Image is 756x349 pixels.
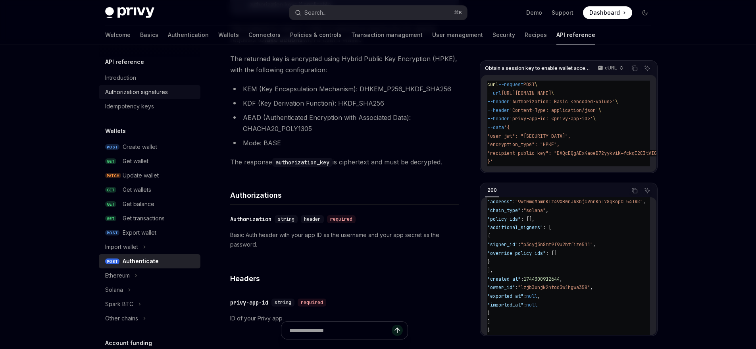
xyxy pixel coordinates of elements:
[140,25,158,44] a: Basics
[105,230,119,236] span: POST
[123,256,159,266] div: Authenticate
[487,233,490,239] span: {
[99,226,200,240] a: POSTExport wallet
[105,102,154,111] div: Idempotency keys
[304,8,327,17] div: Search...
[525,25,547,44] a: Recipes
[487,319,490,325] span: ]
[230,112,459,134] li: AEAD (Authenticated Encryption with Associated Data): CHACHA20_POLY1305
[593,116,596,122] span: \
[546,207,548,214] span: ,
[99,71,200,85] a: Introduction
[99,254,200,268] a: POSTAuthenticate
[105,338,152,348] h5: Account funding
[629,185,640,196] button: Copy the contents from the code block
[230,314,459,323] p: ID of your Privy app.
[487,107,510,114] span: --header
[501,90,551,96] span: [URL][DOMAIN_NAME]
[487,98,510,105] span: --header
[123,214,165,223] div: Get transactions
[487,90,501,96] span: --url
[492,25,515,44] a: Security
[485,65,590,71] span: Obtain a session key to enable wallet access.
[105,7,154,18] img: dark logo
[615,98,618,105] span: \
[99,240,200,254] button: Import wallet
[105,158,116,164] span: GET
[512,199,515,205] span: :
[551,90,554,96] span: \
[487,241,518,248] span: "signer_id"
[515,284,518,291] span: :
[560,276,562,282] span: ,
[487,250,546,256] span: "override_policy_ids"
[487,293,523,299] span: "exported_at"
[487,327,490,334] span: }
[487,284,515,291] span: "owner_id"
[598,107,601,114] span: \
[105,173,121,179] span: PATCH
[105,57,144,67] h5: API reference
[99,268,200,283] button: Ethereum
[230,215,271,223] div: Authorization
[523,293,526,299] span: :
[487,158,493,165] span: }'
[510,107,598,114] span: 'Content-Type: application/json'
[526,302,537,308] span: null
[523,302,526,308] span: :
[248,25,281,44] a: Connectors
[590,284,593,291] span: ,
[523,81,535,88] span: POST
[521,207,523,214] span: :
[99,197,200,211] a: GETGet balance
[523,207,546,214] span: "solana"
[518,284,590,291] span: "lzjb3xnjk2ntod3w1hgwa358"
[105,216,116,222] span: GET
[526,9,542,17] a: Demo
[105,314,138,323] div: Other chains
[583,6,632,19] a: Dashboard
[105,25,131,44] a: Welcome
[99,311,200,326] button: Other chains
[537,293,540,299] span: ,
[230,98,459,109] li: KDF (Key Derivation Function): HKDF_SHA256
[487,207,521,214] span: "chain_type"
[123,228,156,237] div: Export wallet
[105,242,138,252] div: Import wallet
[535,81,537,88] span: \
[593,241,596,248] span: ,
[504,124,510,131] span: '{
[526,293,537,299] span: null
[487,124,504,131] span: --data
[521,276,523,282] span: :
[105,258,119,264] span: POST
[454,10,462,16] span: ⌘ K
[639,6,651,19] button: Toggle dark mode
[487,116,510,122] span: --header
[327,215,356,223] div: required
[230,230,459,249] p: Basic Auth header with your app ID as the username and your app secret as the password.
[487,302,523,308] span: "imported_at"
[123,171,159,180] div: Update wallet
[123,142,157,152] div: Create wallet
[99,183,200,197] a: GETGet wallets
[230,273,459,284] h4: Headers
[99,85,200,99] a: Authorization signatures
[230,137,459,148] li: Mode: BASE
[230,83,459,94] li: KEM (Key Encapsulation Mechanism): DHKEM_P256_HKDF_SHA256
[99,99,200,114] a: Idempotency keys
[351,25,423,44] a: Transaction management
[523,276,560,282] span: 1744300912644
[168,25,209,44] a: Authentication
[123,156,148,166] div: Get wallet
[230,156,459,168] span: The response is ciphertext and must be decrypted.
[99,211,200,226] a: GETGet transactions
[99,154,200,168] a: GETGet wallet
[278,216,294,222] span: string
[487,224,543,231] span: "additional_signers"
[556,25,595,44] a: API reference
[487,141,560,148] span: "encryption_type": "HPKE",
[123,185,151,195] div: Get wallets
[304,216,321,222] span: header
[487,276,521,282] span: "created_at"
